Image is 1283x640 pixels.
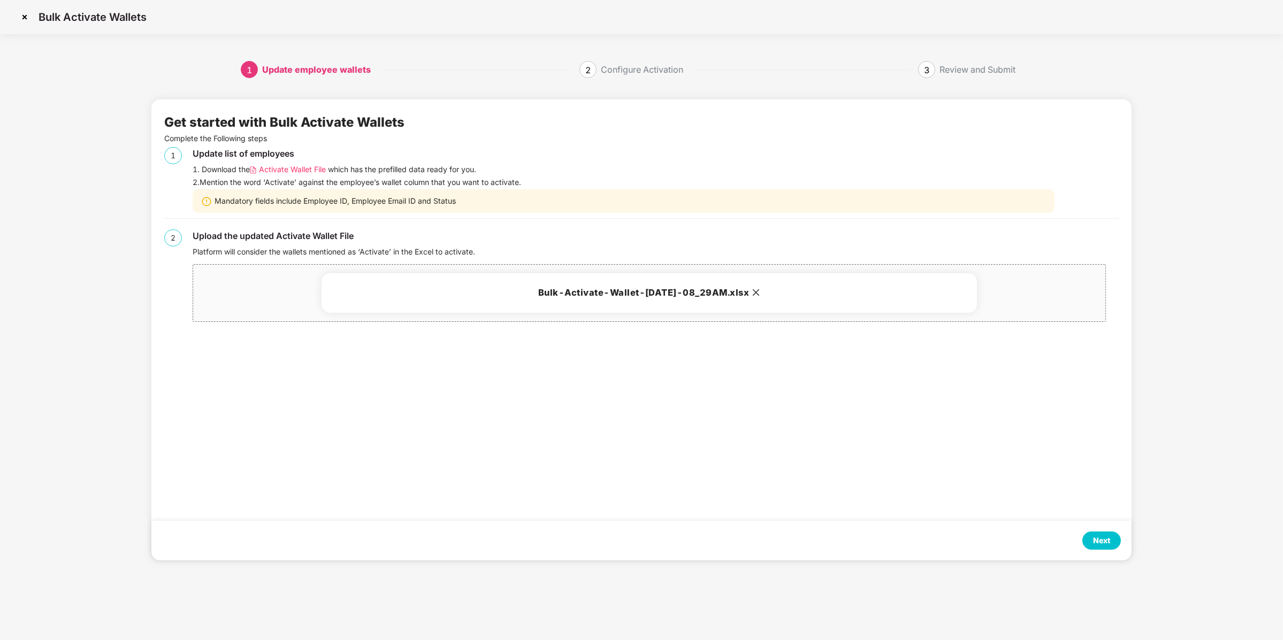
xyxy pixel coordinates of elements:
[193,229,1119,243] div: Upload the updated Activate Wallet File
[193,147,1119,160] div: Update list of employees
[193,246,1119,258] div: Platform will consider the wallets mentioned as ‘Activate’ in the Excel to activate.
[585,65,591,75] span: 2
[259,164,326,175] span: Activate Wallet File
[193,164,1119,175] div: 1. Download the which has the prefilled data ready for you.
[164,147,182,164] div: 1
[752,288,760,297] span: close
[39,11,147,24] p: Bulk Activate Wallets
[193,189,1055,213] div: Mandatory fields include Employee ID, Employee Email ID and Status
[601,61,683,78] div: Configure Activation
[334,286,964,300] h3: Bulk-Activate-Wallet-[DATE]-08_29AM.xlsx
[164,112,404,133] div: Get started with Bulk Activate Wallets
[164,229,182,246] div: 2
[250,166,256,174] img: svg+xml;base64,PHN2ZyB4bWxucz0iaHR0cDovL3d3dy53My5vcmcvMjAwMC9zdmciIHdpZHRoPSIxMi4wNTMiIGhlaWdodD...
[193,176,1119,188] div: 2. Mention the word ‘Activate’ against the employee’s wallet column that you want to activate.
[262,61,371,78] div: Update employee wallets
[164,133,1119,144] p: Complete the Following steps
[247,65,252,75] span: 1
[1093,535,1110,546] div: Next
[924,65,929,75] span: 3
[940,61,1015,78] div: Review and Submit
[193,265,1105,321] span: Bulk-Activate-Wallet-[DATE]-08_29AM.xlsx close
[201,196,212,207] img: svg+xml;base64,PHN2ZyBpZD0iV2FybmluZ18tXzIweDIwIiBkYXRhLW5hbWU9Ildhcm5pbmcgLSAyMHgyMCIgeG1sbnM9Im...
[16,9,33,26] img: svg+xml;base64,PHN2ZyBpZD0iQ3Jvc3MtMzJ4MzIiIHhtbG5zPSJodHRwOi8vd3d3LnczLm9yZy8yMDAwL3N2ZyIgd2lkdG...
